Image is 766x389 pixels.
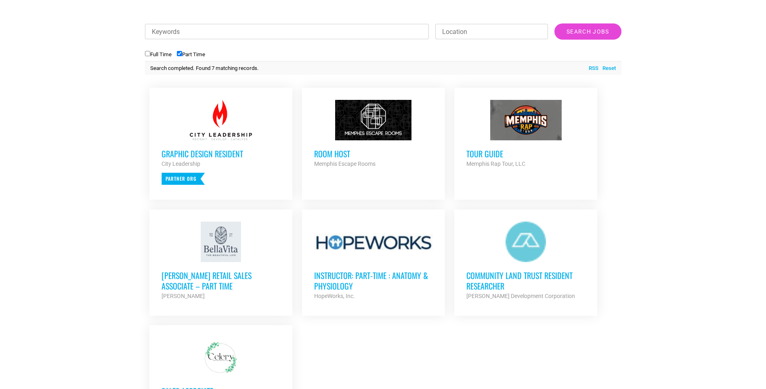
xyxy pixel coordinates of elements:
label: Full Time [145,51,172,57]
h3: [PERSON_NAME] Retail Sales Associate – Part Time [162,270,280,291]
a: [PERSON_NAME] Retail Sales Associate – Part Time [PERSON_NAME] [149,209,292,313]
input: Location [435,24,548,39]
strong: HopeWorks, Inc. [314,293,355,299]
a: Room Host Memphis Escape Rooms [302,88,445,181]
p: Partner Org [162,173,205,185]
input: Search Jobs [554,23,621,40]
span: Search completed. Found 7 matching records. [150,65,259,71]
input: Part Time [177,51,182,56]
h3: Community Land Trust Resident Researcher [466,270,585,291]
strong: Memphis Rap Tour, LLC [466,161,525,167]
h3: Room Host [314,148,433,159]
h3: Tour Guide [466,148,585,159]
h3: Graphic Design Resident [162,148,280,159]
label: Part Time [177,51,205,57]
a: Graphic Design Resident City Leadership Partner Org [149,88,292,197]
a: Reset [598,64,616,72]
h3: Instructor: Part-Time : Anatomy & Physiology [314,270,433,291]
input: Full Time [145,51,150,56]
strong: [PERSON_NAME] [162,293,205,299]
a: Tour Guide Memphis Rap Tour, LLC [454,88,597,181]
strong: City Leadership [162,161,200,167]
a: RSS [585,64,598,72]
strong: Memphis Escape Rooms [314,161,376,167]
input: Keywords [145,24,429,39]
a: Community Land Trust Resident Researcher [PERSON_NAME] Development Corporation [454,209,597,313]
strong: [PERSON_NAME] Development Corporation [466,293,575,299]
a: Instructor: Part-Time : Anatomy & Physiology HopeWorks, Inc. [302,209,445,313]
